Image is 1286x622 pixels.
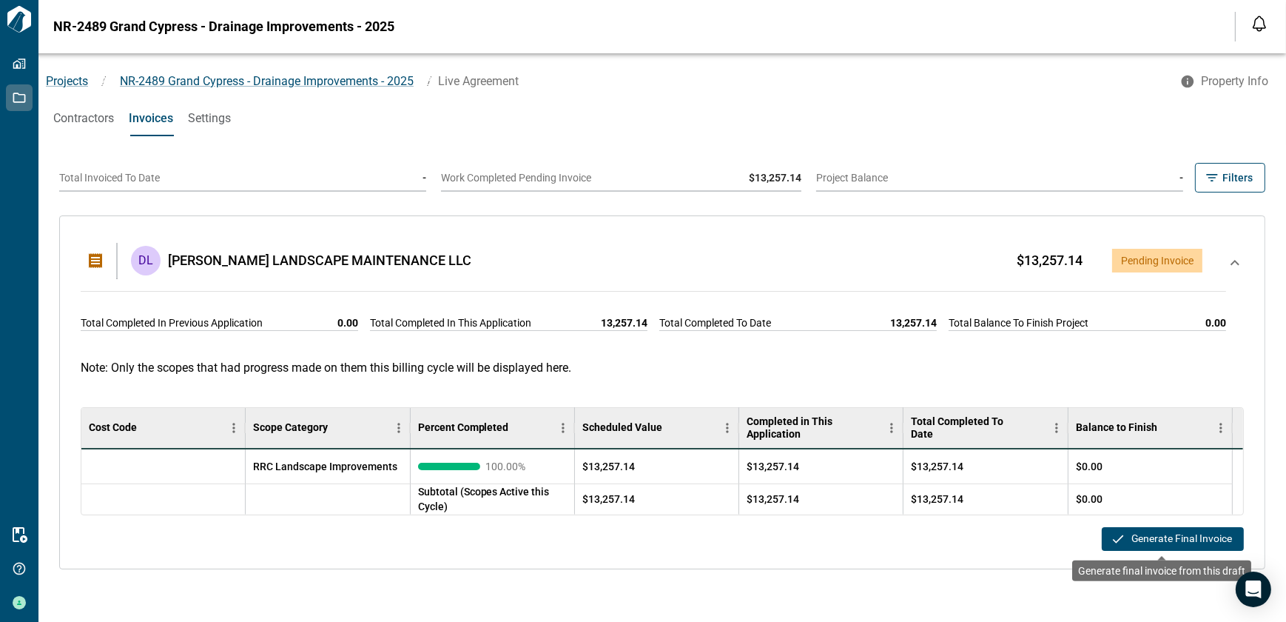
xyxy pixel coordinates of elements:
button: Open notification feed [1248,12,1271,36]
div: Cost Code [89,421,137,434]
button: Property Info [1171,68,1280,95]
span: Settings [188,111,231,126]
span: 0.00 [1205,315,1226,330]
span: Total Balance To Finish Project [949,315,1088,330]
span: RRC Landscape Improvements [253,459,397,474]
a: Projects [46,74,88,88]
span: $0.00 [1076,492,1102,506]
span: $13,257.14 [749,172,801,184]
span: Work Completed Pending Invoice [441,172,591,184]
span: Property Info [1201,74,1268,89]
div: Scheduled Value [582,421,662,434]
div: Scheduled Value [575,407,739,449]
span: 100.00 % [486,461,531,472]
span: $13,257.14 [911,459,963,474]
div: Balance to Finish [1068,407,1233,449]
div: base tabs [38,101,1286,136]
span: Contractors [53,111,114,126]
div: Percent Completed [418,421,509,434]
span: NR-2489 Grand Cypress - Drainage Improvements - 2025 [120,74,414,88]
button: Menu [1046,417,1068,439]
button: Menu [223,417,245,439]
div: DL[PERSON_NAME] LANDSCAPE MAINTENANCE LLC $13,257.14Pending InvoiceTotal Completed In Previous Ap... [75,228,1250,346]
button: Filters [1195,163,1265,193]
div: Completed in This Application [739,407,903,449]
span: $0.00 [1076,459,1102,474]
div: Total Completed To Date [903,407,1068,449]
button: Menu [388,417,410,439]
span: Total Completed In Previous Application [81,315,263,330]
span: $13,257.14 [582,492,635,506]
button: Menu [716,417,738,439]
div: Percent Completed [411,407,575,449]
div: Cost Code [81,407,246,449]
span: Live Agreement [438,74,519,88]
div: Total Completed To Date [911,415,1024,441]
span: Generate final invoice from this draft [1078,565,1245,577]
span: Project Balance [816,172,888,184]
span: NR-2489 Grand Cypress - Drainage Improvements - 2025 [53,19,394,34]
span: $13,257.14 [911,492,963,506]
p: Note: Only the scopes that had progress made on them this billing cycle will be displayed here. [81,361,1244,375]
button: Menu [1210,417,1232,439]
span: Total Completed In This Application [370,315,531,330]
div: Open Intercom Messenger [1236,572,1271,607]
span: $13,257.14 [747,492,799,506]
span: $13,257.14 [1017,253,1083,268]
span: Pending Invoice [1121,255,1194,267]
span: 13,257.14 [890,315,937,330]
button: Generate Final Invoice [1102,527,1244,551]
span: Total Completed To Date [659,315,771,330]
span: $13,257.14 [747,459,799,474]
div: Completed in This Application [747,415,881,441]
span: - [423,172,426,184]
button: Menu [552,417,574,439]
span: [PERSON_NAME] LANDSCAPE MAINTENANCE LLC [168,253,471,268]
nav: breadcrumb [38,73,1171,90]
div: Scope Category [246,407,410,449]
span: 13,257.14 [601,315,647,330]
span: Total Invoiced To Date [59,172,160,184]
div: Balance to Finish [1076,421,1157,434]
p: DL [138,252,153,270]
button: Menu [881,417,903,439]
div: Scope Category [253,421,328,434]
button: Sort [1025,418,1046,438]
span: Subtotal (Scopes Active this Cycle) [418,486,550,512]
span: Filters [1222,170,1253,185]
span: $13,257.14 [582,459,635,474]
span: Invoices [129,111,173,126]
span: - [1179,172,1183,184]
span: 0.00 [337,315,358,330]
